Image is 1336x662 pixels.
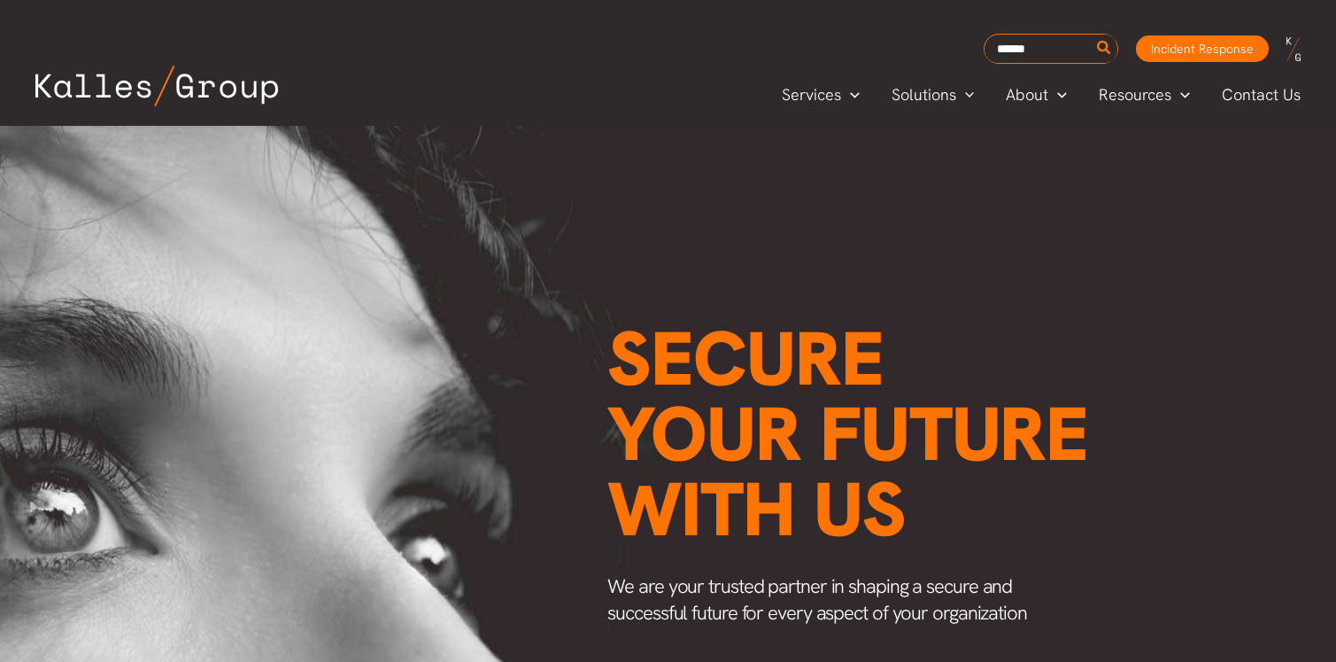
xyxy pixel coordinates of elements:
[1083,82,1206,108] a: ResourcesMenu Toggle
[766,80,1318,109] nav: Primary Site Navigation
[1222,82,1301,108] span: Contact Us
[1093,35,1116,63] button: Search
[35,66,278,106] img: Kalles Group
[990,82,1083,108] a: AboutMenu Toggle
[1171,82,1190,108] span: Menu Toggle
[607,573,1027,626] span: We are your trusted partner in shaping a secure and successful future for every aspect of your or...
[1136,35,1269,62] a: Incident Response
[1206,82,1318,108] a: Contact Us
[1099,82,1171,108] span: Resources
[956,82,975,108] span: Menu Toggle
[1006,82,1048,108] span: About
[876,82,991,108] a: SolutionsMenu Toggle
[841,82,860,108] span: Menu Toggle
[782,82,841,108] span: Services
[892,82,956,108] span: Solutions
[1048,82,1067,108] span: Menu Toggle
[607,309,1088,558] span: Secure your future with us
[766,82,876,108] a: ServicesMenu Toggle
